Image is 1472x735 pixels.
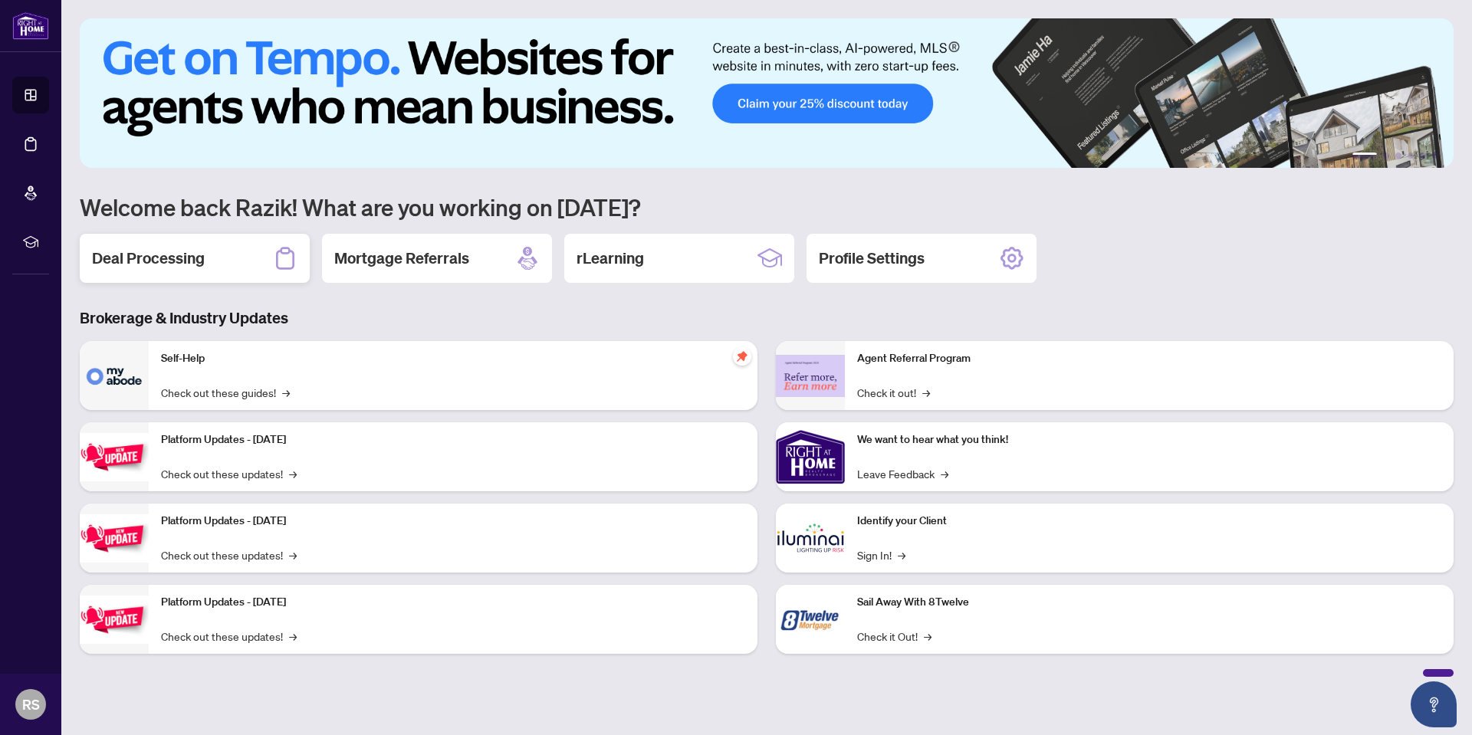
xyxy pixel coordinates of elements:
h2: rLearning [577,248,644,269]
img: Sail Away With 8Twelve [776,585,845,654]
span: → [941,465,948,482]
p: Platform Updates - [DATE] [161,513,745,530]
a: Check it out!→ [857,384,930,401]
a: Check out these updates!→ [161,465,297,482]
h2: Profile Settings [819,248,925,269]
img: Slide 0 [80,18,1454,168]
img: Platform Updates - July 21, 2025 [80,433,149,481]
h1: Welcome back Razik! What are you working on [DATE]? [80,192,1454,221]
span: → [922,384,930,401]
a: Check out these guides!→ [161,384,290,401]
button: 2 [1383,153,1389,159]
img: Identify your Client [776,504,845,573]
img: Agent Referral Program [776,355,845,397]
p: Self-Help [161,350,745,367]
h3: Brokerage & Industry Updates [80,307,1454,329]
h2: Mortgage Referrals [334,248,469,269]
p: We want to hear what you think! [857,431,1441,448]
span: → [289,465,297,482]
p: Agent Referral Program [857,350,1441,367]
a: Check it Out!→ [857,628,932,645]
button: 1 [1352,153,1377,159]
button: 3 [1395,153,1401,159]
img: We want to hear what you think! [776,422,845,491]
p: Identify your Client [857,513,1441,530]
span: → [282,384,290,401]
a: Check out these updates!→ [161,546,297,563]
img: Self-Help [80,341,149,410]
a: Leave Feedback→ [857,465,948,482]
span: → [898,546,905,563]
span: → [289,546,297,563]
span: pushpin [733,347,751,366]
button: 6 [1432,153,1438,159]
p: Platform Updates - [DATE] [161,594,745,611]
span: RS [22,694,40,715]
p: Platform Updates - [DATE] [161,431,745,448]
span: → [289,628,297,645]
button: 5 [1420,153,1426,159]
img: logo [12,11,49,40]
button: Open asap [1411,681,1457,727]
span: → [924,628,932,645]
h2: Deal Processing [92,248,205,269]
button: 4 [1408,153,1414,159]
img: Platform Updates - June 23, 2025 [80,596,149,644]
a: Check out these updates!→ [161,628,297,645]
p: Sail Away With 8Twelve [857,594,1441,611]
a: Sign In!→ [857,546,905,563]
img: Platform Updates - July 8, 2025 [80,514,149,563]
